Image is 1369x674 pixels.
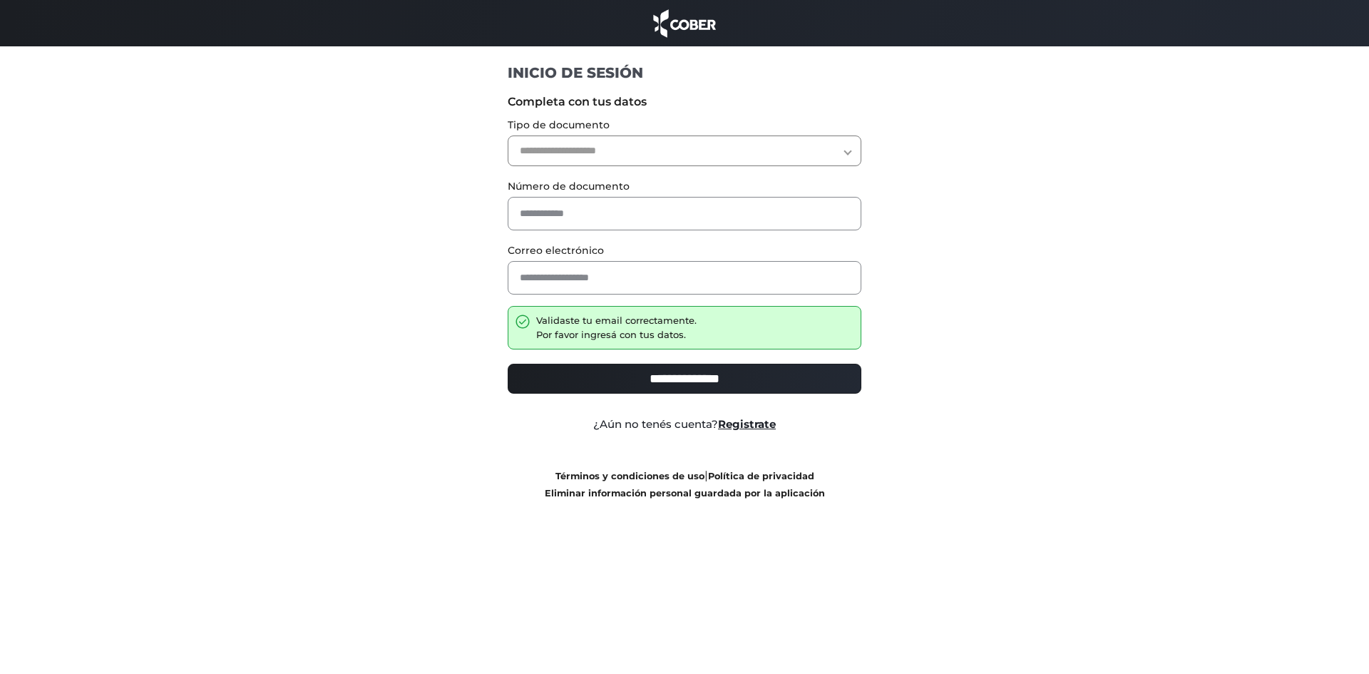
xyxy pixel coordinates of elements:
div: Validaste tu email correctamente. Por favor ingresá con tus datos. [536,314,697,342]
img: cober_marca.png [650,7,719,39]
a: Política de privacidad [708,471,814,481]
label: Número de documento [508,179,862,194]
label: Tipo de documento [508,118,862,133]
a: Registrate [718,417,776,431]
a: Términos y condiciones de uso [555,471,704,481]
label: Completa con tus datos [508,93,862,111]
div: | [497,467,873,501]
a: Eliminar información personal guardada por la aplicación [545,488,825,499]
div: ¿Aún no tenés cuenta? [497,417,873,433]
label: Correo electrónico [508,243,862,258]
h1: INICIO DE SESIÓN [508,63,862,82]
